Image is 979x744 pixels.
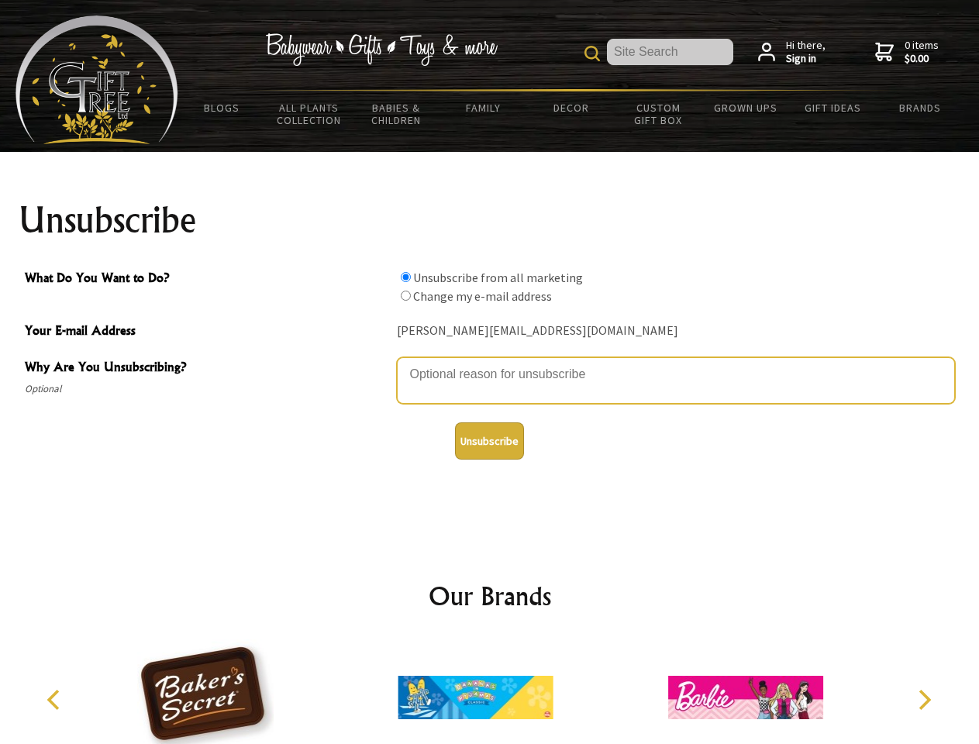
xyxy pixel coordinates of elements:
strong: $0.00 [905,52,939,66]
a: 0 items$0.00 [875,39,939,66]
img: product search [584,46,600,61]
img: Babyware - Gifts - Toys and more... [16,15,178,144]
span: What Do You Want to Do? [25,268,389,291]
a: All Plants Collection [266,91,353,136]
a: Grown Ups [702,91,789,124]
label: Change my e-mail address [413,288,552,304]
h2: Our Brands [31,577,949,615]
textarea: Why Are You Unsubscribing? [397,357,955,404]
a: BLOGS [178,91,266,124]
strong: Sign in [786,52,826,66]
input: What Do You Want to Do? [401,291,411,301]
h1: Unsubscribe [19,201,961,239]
span: Hi there, [786,39,826,66]
a: Gift Ideas [789,91,877,124]
label: Unsubscribe from all marketing [413,270,583,285]
a: Babies & Children [353,91,440,136]
a: Custom Gift Box [615,91,702,136]
button: Next [907,683,941,717]
div: [PERSON_NAME][EMAIL_ADDRESS][DOMAIN_NAME] [397,319,955,343]
input: What Do You Want to Do? [401,272,411,282]
span: Why Are You Unsubscribing? [25,357,389,380]
a: Hi there,Sign in [758,39,826,66]
span: 0 items [905,38,939,66]
a: Family [440,91,528,124]
a: Brands [877,91,964,124]
img: Babywear - Gifts - Toys & more [265,33,498,66]
input: Site Search [607,39,733,65]
button: Previous [39,683,73,717]
span: Your E-mail Address [25,321,389,343]
span: Optional [25,380,389,398]
a: Decor [527,91,615,124]
button: Unsubscribe [455,422,524,460]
